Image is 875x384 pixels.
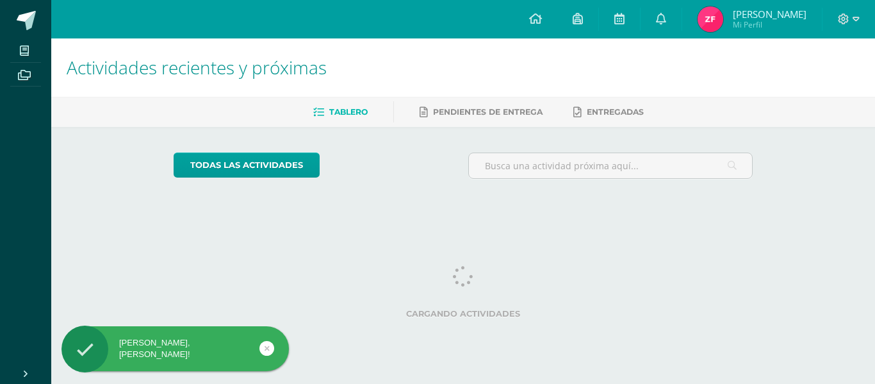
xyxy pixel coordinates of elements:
[469,153,753,178] input: Busca una actividad próxima aquí...
[420,102,543,122] a: Pendientes de entrega
[587,107,644,117] span: Entregadas
[698,6,723,32] img: b84f1c856ff6d210f0e690298216de9b.png
[174,153,320,178] a: todas las Actividades
[313,102,368,122] a: Tablero
[433,107,543,117] span: Pendientes de entrega
[329,107,368,117] span: Tablero
[67,55,327,79] span: Actividades recientes y próximas
[61,337,289,360] div: [PERSON_NAME], [PERSON_NAME]!
[733,19,806,30] span: Mi Perfil
[733,8,806,21] span: [PERSON_NAME]
[174,309,753,319] label: Cargando actividades
[573,102,644,122] a: Entregadas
